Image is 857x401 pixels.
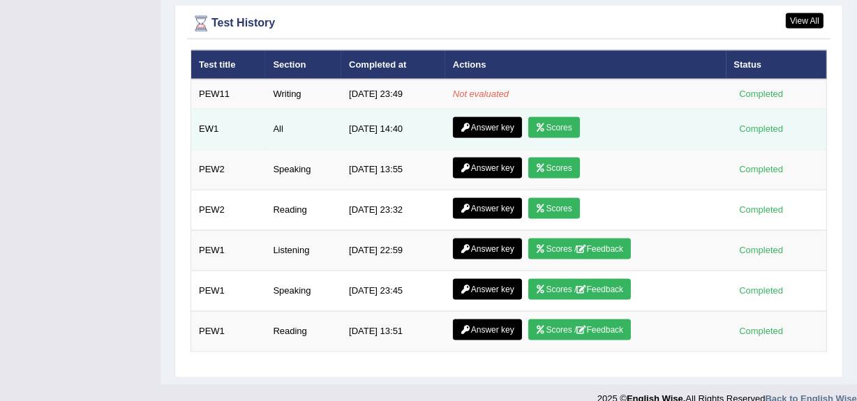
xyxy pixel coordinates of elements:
td: [DATE] 23:49 [341,80,445,109]
div: Completed [734,162,789,177]
div: Completed [734,87,789,102]
a: Answer key [453,279,522,300]
td: EW1 [191,109,266,149]
a: Scores [528,158,580,179]
a: Answer key [453,198,522,219]
th: Test title [191,50,266,80]
a: Scores /Feedback [528,319,632,340]
th: Completed at [341,50,445,80]
td: Reading [265,190,341,230]
td: Speaking [265,271,341,311]
td: Listening [265,230,341,271]
a: View All [786,13,824,29]
a: Scores /Feedback [528,239,632,259]
div: Completed [734,122,789,137]
div: Test History [191,13,827,34]
a: Scores [528,117,580,138]
td: [DATE] 23:45 [341,271,445,311]
td: PEW2 [191,149,266,190]
td: PEW1 [191,311,266,351]
a: Answer key [453,319,522,340]
td: PEW2 [191,190,266,230]
div: Completed [734,284,789,298]
td: [DATE] 23:32 [341,190,445,230]
td: [DATE] 14:40 [341,109,445,149]
td: [DATE] 13:51 [341,311,445,351]
a: Answer key [453,239,522,259]
div: Completed [734,243,789,258]
td: [DATE] 13:55 [341,149,445,190]
em: Not evaluated [453,89,509,99]
a: Answer key [453,158,522,179]
td: Reading [265,311,341,351]
a: Scores [528,198,580,219]
a: Scores /Feedback [528,279,632,300]
th: Actions [445,50,726,80]
td: PEW1 [191,271,266,311]
td: Writing [265,80,341,109]
td: [DATE] 22:59 [341,230,445,271]
div: Completed [734,203,789,218]
td: PEW11 [191,80,266,109]
a: Answer key [453,117,522,138]
th: Status [726,50,827,80]
div: Completed [734,324,789,339]
th: Section [265,50,341,80]
td: All [265,109,341,149]
td: Speaking [265,149,341,190]
td: PEW1 [191,230,266,271]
